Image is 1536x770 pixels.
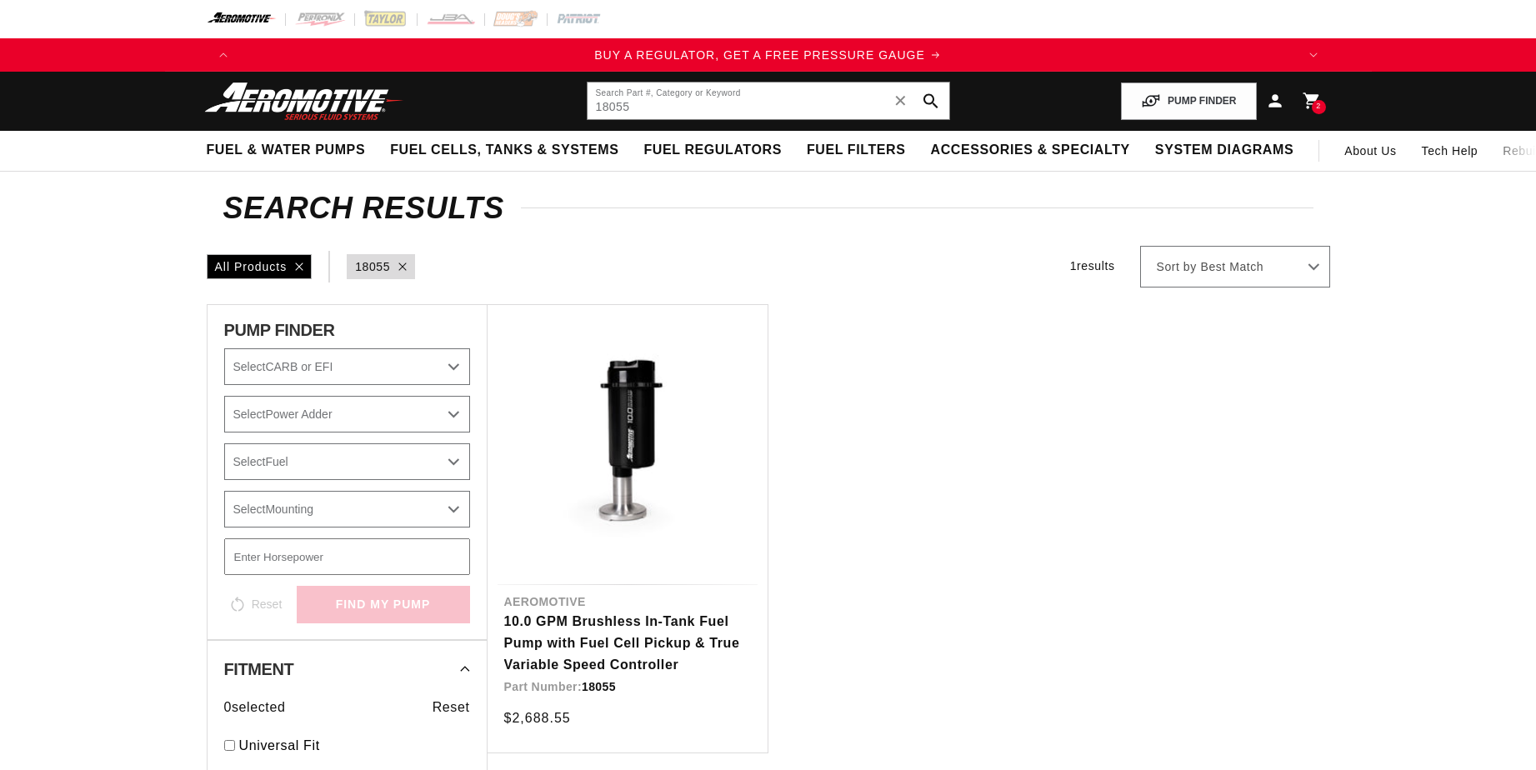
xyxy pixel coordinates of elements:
span: BUY A REGULATOR, GET A FREE PRESSURE GAUGE [594,48,925,62]
slideshow-component: Translation missing: en.sections.announcements.announcement_bar [165,38,1372,72]
span: ✕ [893,87,908,114]
span: System Diagrams [1155,142,1293,159]
summary: Fuel Regulators [631,131,793,170]
span: About Us [1344,144,1396,157]
a: 18055 [355,257,390,276]
span: Tech Help [1422,142,1478,160]
span: Fuel Cells, Tanks & Systems [390,142,618,159]
select: Mounting [224,491,470,527]
a: Universal Fit [239,735,470,757]
input: Search by Part Number, Category or Keyword [588,82,949,119]
input: Enter Horsepower [224,538,470,575]
select: Power Adder [224,396,470,432]
span: PUMP FINDER [224,322,335,338]
summary: Tech Help [1409,131,1491,171]
h2: Search Results [223,195,1313,222]
select: Fuel [224,443,470,480]
button: Translation missing: en.sections.announcements.next_announcement [1297,38,1330,72]
a: BUY A REGULATOR, GET A FREE PRESSURE GAUGE [240,46,1297,64]
summary: Fuel Filters [794,131,918,170]
span: Sort by [1157,259,1197,276]
span: Fuel Regulators [643,142,781,159]
span: 1 results [1070,259,1115,272]
select: Sort by [1140,246,1330,287]
span: 2 [1316,100,1321,114]
a: 10.0 GPM Brushless In-Tank Fuel Pump with Fuel Cell Pickup & True Variable Speed Controller [504,611,751,675]
span: Accessories & Specialty [931,142,1130,159]
select: CARB or EFI [224,348,470,385]
div: 1 of 4 [240,46,1297,64]
button: search button [913,82,949,119]
span: Reset [433,697,470,718]
span: Fitment [224,661,294,677]
span: 0 selected [224,697,286,718]
div: Announcement [240,46,1297,64]
summary: Fuel & Water Pumps [194,131,378,170]
a: About Us [1332,131,1408,171]
summary: Fuel Cells, Tanks & Systems [378,131,631,170]
span: Fuel & Water Pumps [207,142,366,159]
button: Translation missing: en.sections.announcements.previous_announcement [207,38,240,72]
img: Aeromotive [200,82,408,121]
summary: System Diagrams [1143,131,1306,170]
button: PUMP FINDER [1121,82,1256,120]
span: Fuel Filters [807,142,906,159]
div: All Products [207,254,313,279]
summary: Accessories & Specialty [918,131,1143,170]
